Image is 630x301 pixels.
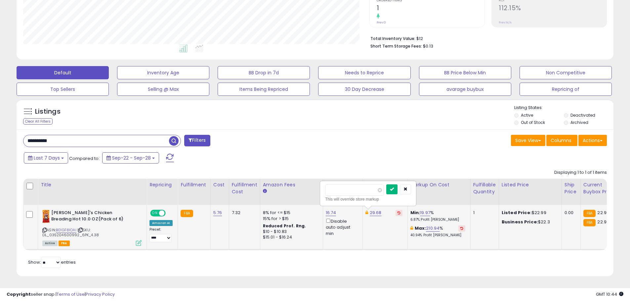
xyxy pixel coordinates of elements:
[181,181,207,188] div: Fulfillment
[502,181,559,188] div: Listed Price
[570,112,595,118] label: Deactivated
[263,210,318,216] div: 8% for <= $15
[520,66,612,79] button: Non Competitive
[181,210,193,217] small: FBA
[42,210,50,223] img: 41koR11ROQL._SL40_.jpg
[24,152,68,164] button: Last 7 Days
[218,66,310,79] button: BB Drop in 7d
[263,216,318,222] div: 15% for > $15
[165,210,175,216] span: OFF
[511,135,545,146] button: Save View
[263,229,318,235] div: $10 - $10.83
[473,210,494,216] div: 1
[23,118,53,125] div: Clear All Filters
[410,209,420,216] b: Min:
[263,223,306,229] b: Reduced Prof. Rng.
[415,225,426,231] b: Max:
[34,155,60,161] span: Last 7 Days
[213,209,222,216] a: 5.76
[59,241,70,246] span: FBA
[69,155,100,162] span: Compared to:
[502,210,557,216] div: $22.99
[370,209,382,216] a: 29.68
[499,4,607,13] h2: 112.15%
[57,291,85,297] a: Terms of Use
[420,209,430,216] a: 19.97
[263,181,320,188] div: Amazon Fees
[370,36,415,41] b: Total Inventory Value:
[325,196,411,203] div: This will override store markup
[570,120,588,125] label: Archived
[263,188,267,194] small: Amazon Fees.
[473,181,496,195] div: Fulfillable Quantity
[56,227,76,233] a: B01GF8IOAI
[326,209,336,216] a: 16.74
[102,152,159,164] button: Sep-22 - Sep-28
[42,241,58,246] span: All listings currently available for purchase on Amazon
[117,83,209,96] button: Selling @ Max
[377,20,386,24] small: Prev: 0
[149,227,173,242] div: Preset:
[410,233,465,238] p: 40.94% Profit [PERSON_NAME]
[597,219,609,225] span: 22.99
[583,181,617,195] div: Current Buybox Price
[521,112,533,118] label: Active
[184,135,210,146] button: Filters
[42,210,142,245] div: ASIN:
[426,225,440,232] a: 210.94
[597,209,609,216] span: 22.99
[410,217,465,222] p: 6.87% Profit [PERSON_NAME]
[377,4,484,13] h2: 1
[86,291,115,297] a: Privacy Policy
[17,66,109,79] button: Default
[546,135,577,146] button: Columns
[502,219,557,225] div: $22.3
[41,181,144,188] div: Title
[419,83,511,96] button: avarage buybux
[502,209,532,216] b: Listed Price:
[151,210,159,216] span: ON
[149,220,173,226] div: Amazon AI
[35,107,61,116] h5: Listings
[499,20,512,24] small: Prev: N/A
[565,210,575,216] div: 0.00
[410,181,468,188] div: Markup on Cost
[410,225,465,238] div: %
[326,217,357,237] div: Disable auto adjust min
[7,291,31,297] strong: Copyright
[7,291,115,298] div: seller snap | |
[583,219,596,226] small: FBA
[28,259,76,265] span: Show: entries
[419,66,511,79] button: BB Price Below Min
[514,105,613,111] p: Listing States:
[51,210,132,224] b: [PERSON_NAME]'s Chicken Breading Hot 10.0 OZ(Pack of 6)
[565,181,578,195] div: Ship Price
[232,210,255,216] div: 7.32
[213,181,226,188] div: Cost
[502,219,538,225] b: Business Price:
[410,210,465,222] div: %
[117,66,209,79] button: Inventory Age
[370,43,422,49] b: Short Term Storage Fees:
[318,83,410,96] button: 30 Day Decrease
[149,181,175,188] div: Repricing
[232,181,257,195] div: Fulfillment Cost
[578,135,607,146] button: Actions
[17,83,109,96] button: Top Sellers
[318,66,410,79] button: Needs to Reprice
[407,179,470,205] th: The percentage added to the cost of goods (COGS) that forms the calculator for Min & Max prices.
[554,169,607,176] div: Displaying 1 to 1 of 1 items
[521,120,545,125] label: Out of Stock
[596,291,623,297] span: 2025-10-6 10:44 GMT
[551,137,571,144] span: Columns
[583,210,596,217] small: FBA
[263,235,318,240] div: $15.01 - $16.24
[423,43,433,49] span: $0.13
[218,83,310,96] button: Items Being Repriced
[520,83,612,96] button: Repricing of
[112,155,151,161] span: Sep-22 - Sep-28
[370,34,602,42] li: $12
[42,227,99,237] span: | SKU: DL_035204600992_6PK_4.38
